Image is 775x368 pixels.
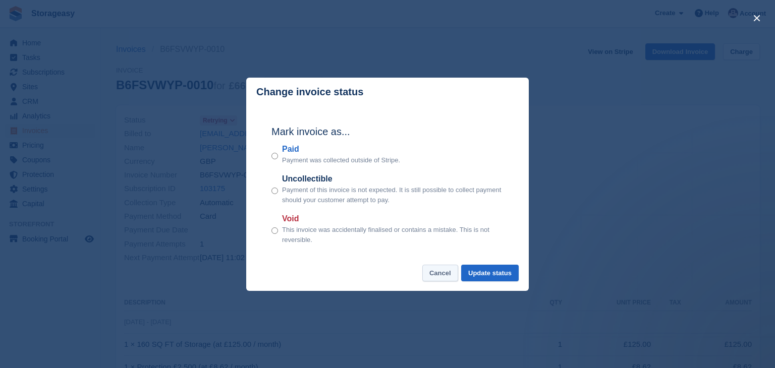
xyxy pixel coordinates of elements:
[256,86,363,98] p: Change invoice status
[282,213,504,225] label: Void
[749,10,765,26] button: close
[282,225,504,244] p: This invoice was accidentally finalised or contains a mistake. This is not reversible.
[422,265,458,281] button: Cancel
[271,124,504,139] h2: Mark invoice as...
[282,185,504,205] p: Payment of this invoice is not expected. It is still possible to collect payment should your cust...
[282,143,400,155] label: Paid
[282,155,400,165] p: Payment was collected outside of Stripe.
[282,173,504,185] label: Uncollectible
[461,265,519,281] button: Update status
